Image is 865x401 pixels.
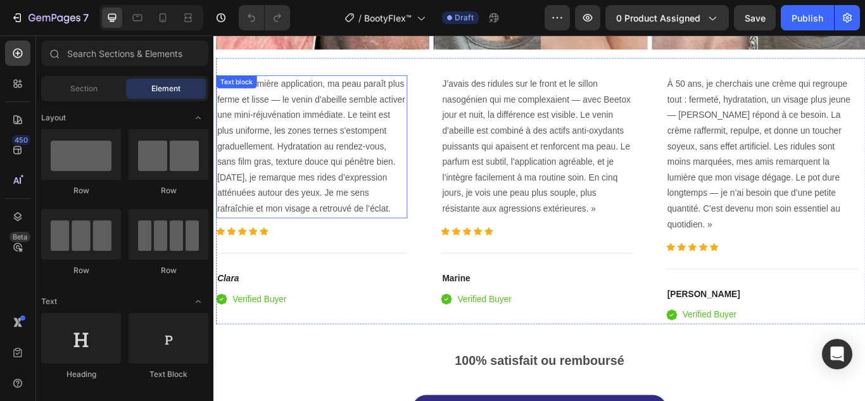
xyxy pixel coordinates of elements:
[605,5,729,30] button: 0 product assigned
[745,13,766,23] span: Save
[151,83,180,94] span: Element
[129,369,208,380] div: Text Block
[616,11,700,25] span: 0 product assigned
[83,10,89,25] p: 7
[129,185,208,196] div: Row
[12,135,30,145] div: 450
[455,12,474,23] span: Draft
[364,11,412,25] span: BootyFlex™
[41,185,121,196] div: Row
[5,5,94,30] button: 7
[9,232,30,242] div: Beta
[529,48,749,231] p: À 50 ans, je cherchais une crème qui regroupe tout : fermeté, hydratation, un visage plus jeune —...
[281,371,479,388] span: 100% satisfait ou remboursé
[41,369,121,380] div: Heading
[239,5,290,30] div: Undo/Redo
[734,5,776,30] button: Save
[284,299,504,317] p: Verified Buyer
[188,108,208,128] span: Toggle open
[792,11,823,25] div: Publish
[41,265,121,276] div: Row
[358,11,362,25] span: /
[266,278,299,289] strong: Marine
[70,83,98,94] span: Section
[822,339,852,369] div: Open Intercom Messenger
[41,112,66,124] span: Layout
[41,296,57,307] span: Text
[546,317,610,336] p: Verified Buyer
[213,35,865,401] iframe: Design area
[188,291,208,312] span: Toggle open
[781,5,834,30] button: Publish
[266,48,486,212] p: J’avais des ridules sur le front et le sillon nasogénien qui me complexaient — avec Beetox jour e...
[41,41,208,66] input: Search Sections & Elements
[129,265,208,276] div: Row
[529,296,614,307] strong: [PERSON_NAME]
